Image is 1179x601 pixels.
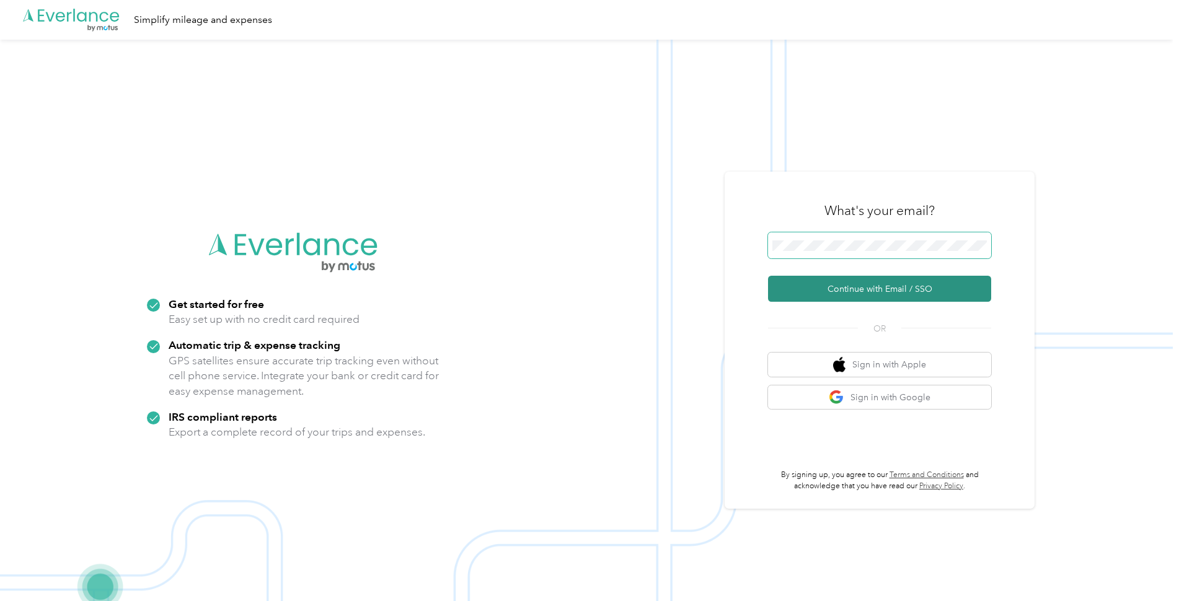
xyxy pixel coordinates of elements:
[169,353,439,399] p: GPS satellites ensure accurate trip tracking even without cell phone service. Integrate your bank...
[919,481,963,491] a: Privacy Policy
[134,12,272,28] div: Simplify mileage and expenses
[833,357,846,372] img: apple logo
[768,470,991,491] p: By signing up, you agree to our and acknowledge that you have read our .
[169,424,425,440] p: Export a complete record of your trips and expenses.
[890,470,964,480] a: Terms and Conditions
[768,385,991,410] button: google logoSign in with Google
[824,202,935,219] h3: What's your email?
[169,297,264,310] strong: Get started for free
[169,338,340,351] strong: Automatic trip & expense tracking
[169,312,360,327] p: Easy set up with no credit card required
[768,276,991,302] button: Continue with Email / SSO
[768,353,991,377] button: apple logoSign in with Apple
[169,410,277,423] strong: IRS compliant reports
[829,390,844,405] img: google logo
[858,322,901,335] span: OR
